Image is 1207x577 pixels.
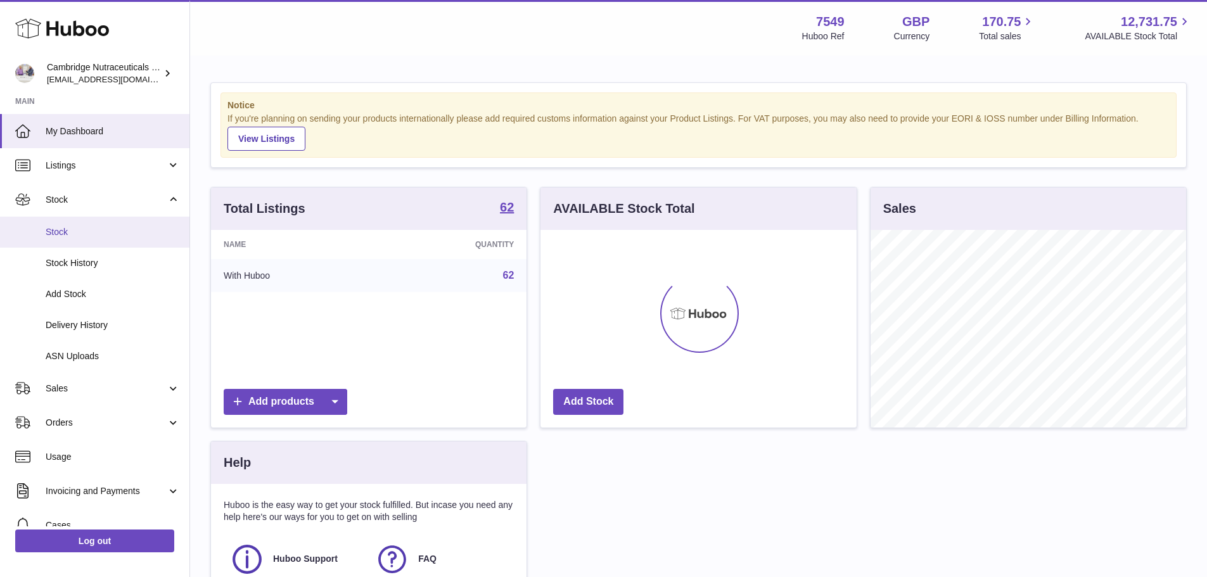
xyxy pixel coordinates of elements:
[15,529,174,552] a: Log out
[15,64,34,83] img: qvc@camnutra.com
[816,13,845,30] strong: 7549
[979,13,1035,42] a: 170.75 Total sales
[224,454,251,471] h3: Help
[227,127,305,151] a: View Listings
[46,288,180,300] span: Add Stock
[378,230,527,259] th: Quantity
[802,30,845,42] div: Huboo Ref
[883,200,916,217] h3: Sales
[46,160,167,172] span: Listings
[46,125,180,137] span: My Dashboard
[500,201,514,216] a: 62
[227,113,1170,151] div: If you're planning on sending your products internationally please add required customs informati...
[230,542,362,576] a: Huboo Support
[224,200,305,217] h3: Total Listings
[894,30,930,42] div: Currency
[211,259,378,292] td: With Huboo
[503,270,514,281] a: 62
[273,553,338,565] span: Huboo Support
[979,30,1035,42] span: Total sales
[47,74,186,84] span: [EMAIL_ADDRESS][DOMAIN_NAME]
[46,485,167,497] span: Invoicing and Payments
[47,61,161,86] div: Cambridge Nutraceuticals Ltd
[375,542,508,576] a: FAQ
[46,194,167,206] span: Stock
[46,519,180,531] span: Cases
[46,451,180,463] span: Usage
[224,389,347,415] a: Add products
[211,230,378,259] th: Name
[500,201,514,213] strong: 62
[1085,13,1192,42] a: 12,731.75 AVAILABLE Stock Total
[982,13,1021,30] span: 170.75
[46,226,180,238] span: Stock
[902,13,929,30] strong: GBP
[418,553,437,565] span: FAQ
[46,319,180,331] span: Delivery History
[1121,13,1177,30] span: 12,731.75
[227,99,1170,111] strong: Notice
[46,257,180,269] span: Stock History
[46,417,167,429] span: Orders
[553,389,623,415] a: Add Stock
[553,200,694,217] h3: AVAILABLE Stock Total
[224,499,514,523] p: Huboo is the easy way to get your stock fulfilled. But incase you need any help here's our ways f...
[46,350,180,362] span: ASN Uploads
[1085,30,1192,42] span: AVAILABLE Stock Total
[46,383,167,395] span: Sales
